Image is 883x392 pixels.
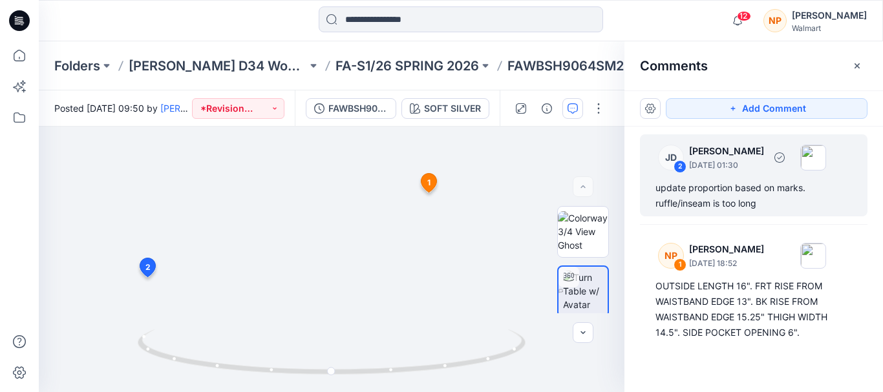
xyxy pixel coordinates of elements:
div: 2 [674,160,686,173]
p: FAWBSH9064SM26 [507,57,632,75]
h2: Comments [640,58,708,74]
p: [PERSON_NAME] [689,143,764,159]
span: Posted [DATE] 09:50 by [54,101,192,115]
div: 1 [674,258,686,271]
div: SOFT SILVER [424,101,481,116]
a: [PERSON_NAME] D34 Womens Wovens [129,57,307,75]
button: Add Comment [666,98,867,119]
button: Details [537,98,557,119]
img: Turn Table w/ Avatar [563,271,608,311]
div: OUTSIDE LENGTH 16". FRT RISE FROM WAISTBAND EDGE 13". BK RISE FROM WAISTBAND EDGE 15.25" THIGH WI... [655,278,852,340]
a: [PERSON_NAME] [160,103,233,114]
div: update proportion based on marks. ruffle/inseam is too long [655,180,852,211]
button: FAWBSH9064SM26-(SHORTS)-SZ-M-27-06-2025-AH [306,98,396,119]
button: SOFT SILVER [401,98,489,119]
div: [PERSON_NAME] [792,8,867,23]
img: Colorway 3/4 View Ghost [558,211,608,252]
div: Walmart [792,23,867,33]
p: [DATE] 18:52 [689,257,764,270]
div: JD [658,145,684,170]
span: 12 [737,11,751,21]
p: [DATE] 01:30 [689,159,764,172]
div: NP [658,243,684,269]
div: FAWBSH9064SM26-(SHORTS)-SZ-M-27-06-2025-AH [328,101,388,116]
a: Folders [54,57,100,75]
p: [PERSON_NAME] [689,242,764,257]
div: NP [763,9,787,32]
a: FA-S1/26 SPRING 2026 [335,57,479,75]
